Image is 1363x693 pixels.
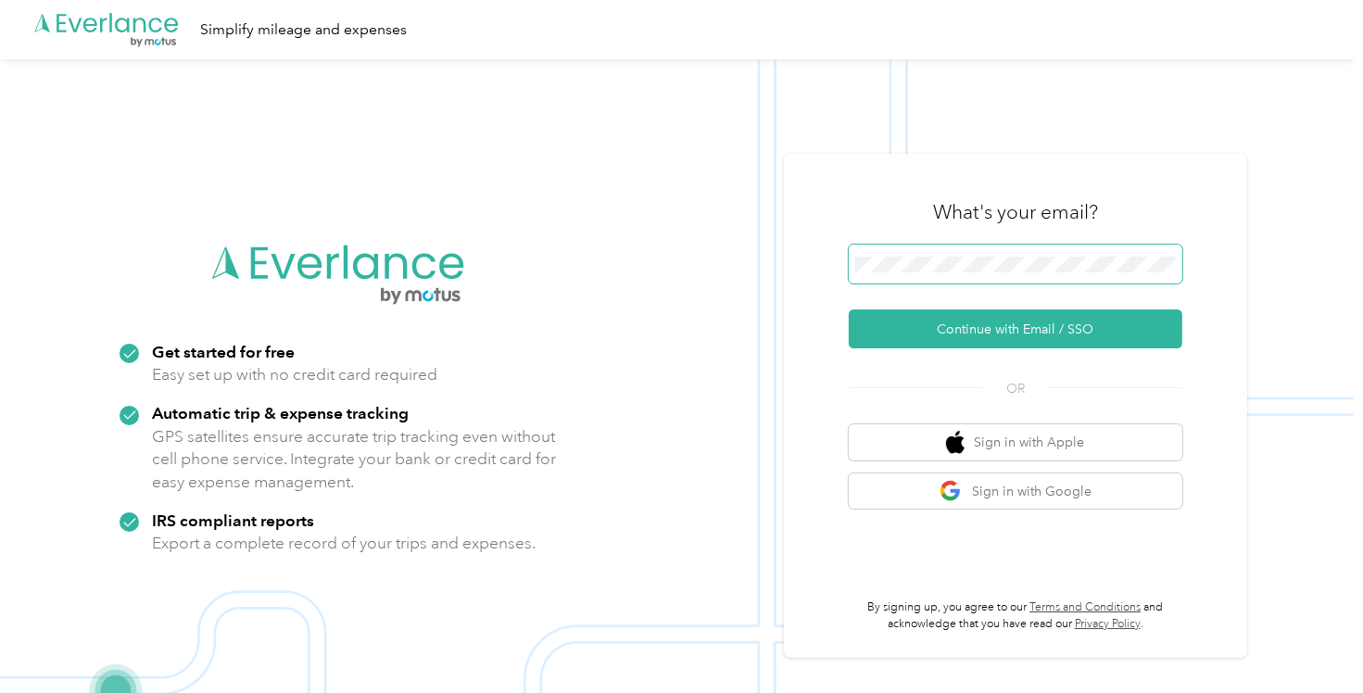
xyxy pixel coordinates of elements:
strong: IRS compliant reports [152,510,314,530]
a: Terms and Conditions [1029,600,1141,614]
a: Privacy Policy [1075,617,1141,631]
img: google logo [940,480,963,503]
button: apple logoSign in with Apple [849,424,1182,460]
strong: Get started for free [152,342,295,361]
button: google logoSign in with Google [849,473,1182,510]
strong: Automatic trip & expense tracking [152,403,409,422]
img: apple logo [946,431,965,454]
p: Easy set up with no credit card required [152,363,437,386]
p: By signing up, you agree to our and acknowledge that you have read our . [849,599,1182,632]
span: OR [983,379,1048,398]
button: Continue with Email / SSO [849,309,1182,348]
h3: What's your email? [933,199,1098,225]
p: GPS satellites ensure accurate trip tracking even without cell phone service. Integrate your bank... [152,425,557,494]
p: Export a complete record of your trips and expenses. [152,532,536,555]
div: Simplify mileage and expenses [200,19,407,42]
